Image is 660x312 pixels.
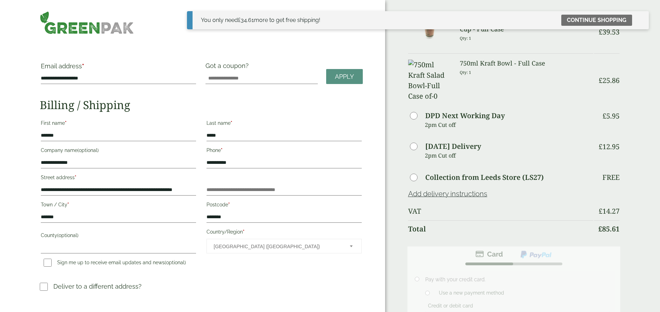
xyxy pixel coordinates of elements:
[41,173,196,184] label: Street address
[44,259,52,267] input: Sign me up to receive email updates and news(optional)
[201,16,320,24] div: You only need more to get free shipping!
[207,227,362,239] label: Country/Region
[231,120,232,126] abbr: required
[82,62,84,70] abbr: required
[75,175,76,180] abbr: required
[561,15,632,26] a: Continue shopping
[335,73,354,81] span: Apply
[41,260,189,267] label: Sign me up to receive email updates and news
[40,98,363,112] h2: Billing / Shipping
[207,118,362,130] label: Last name
[67,202,69,207] abbr: required
[207,200,362,212] label: Postcode
[228,202,230,207] abbr: required
[207,239,362,253] span: Country/Region
[53,282,142,291] p: Deliver to a different address?
[41,145,196,157] label: Company name
[243,229,245,235] abbr: required
[214,239,340,254] span: United Kingdom (UK)
[205,62,252,73] label: Got a coupon?
[41,230,196,242] label: County
[41,118,196,130] label: First name
[40,11,134,34] img: GreenPak Supplies
[41,63,196,73] label: Email address
[165,260,186,265] span: (optional)
[57,233,78,238] span: (optional)
[77,147,99,153] span: (optional)
[326,69,363,84] a: Apply
[207,145,362,157] label: Phone
[238,17,254,23] span: 34.61
[238,17,241,23] span: £
[221,147,223,153] abbr: required
[65,120,67,126] abbr: required
[41,200,196,212] label: Town / City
